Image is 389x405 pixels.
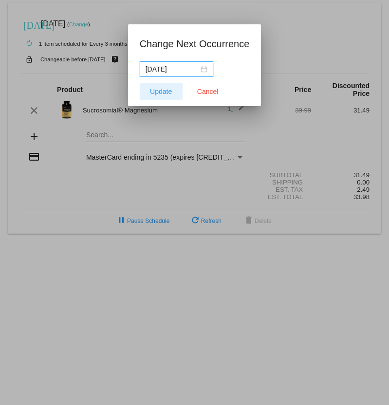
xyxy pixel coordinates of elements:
button: Close dialog [186,83,229,100]
span: Update [150,88,172,95]
h1: Change Next Occurrence [140,36,250,52]
input: Select date [146,64,199,74]
button: Update [140,83,183,100]
span: Cancel [197,88,219,95]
